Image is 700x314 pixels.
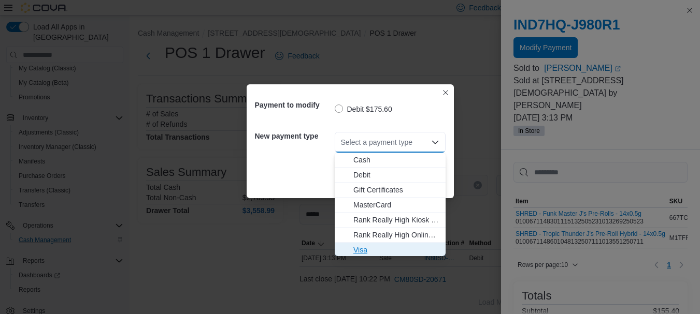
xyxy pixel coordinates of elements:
[353,200,439,210] span: MasterCard
[353,230,439,240] span: Rank Really High Online Payment
[431,138,439,146] button: Close list of options
[353,170,439,180] span: Debit
[335,243,446,258] button: Visa
[341,136,342,148] input: Accessible screen reader label
[335,103,392,115] label: Debit $175.60
[335,228,446,243] button: Rank Really High Online Payment
[353,245,439,255] span: Visa
[335,183,446,198] button: Gift Certificates
[335,198,446,213] button: MasterCard
[353,215,439,225] span: Rank Really High Kiosk Payment
[335,213,446,228] button: Rank Really High Kiosk Payment
[255,95,333,115] h5: Payment to modify
[255,126,333,146] h5: New payment type
[335,168,446,183] button: Debit
[353,185,439,195] span: Gift Certificates
[335,153,446,168] button: Cash
[353,155,439,165] span: Cash
[439,86,452,99] button: Closes this modal window
[335,153,446,258] div: Choose from the following options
